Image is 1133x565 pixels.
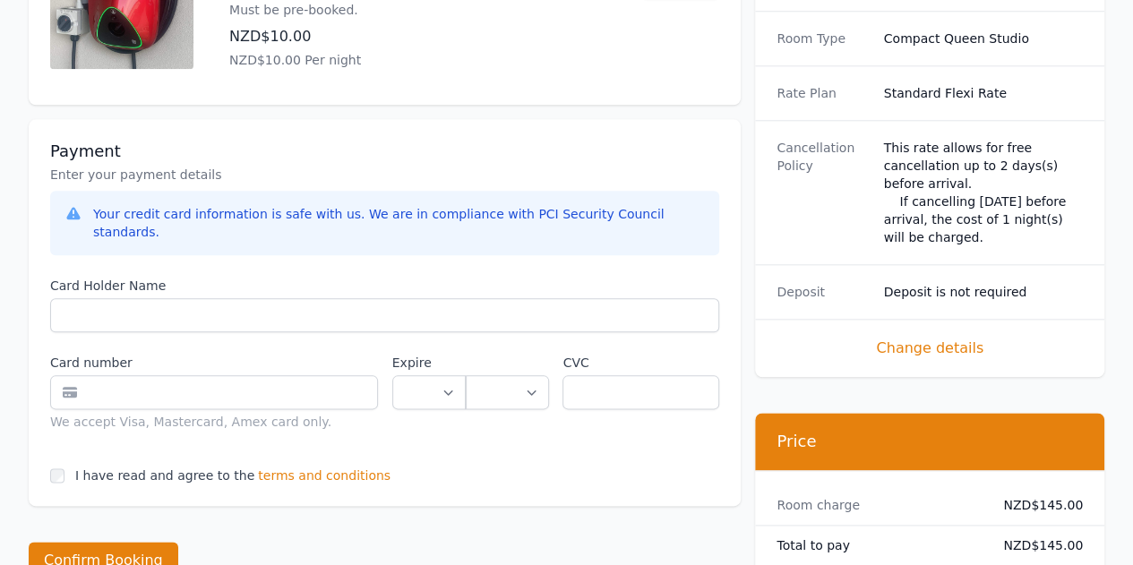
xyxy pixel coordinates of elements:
[50,277,719,295] label: Card Holder Name
[93,205,705,241] div: Your credit card information is safe with us. We are in compliance with PCI Security Council stan...
[884,84,1083,102] dd: Standard Flexi Rate
[777,338,1083,359] span: Change details
[884,30,1083,47] dd: Compact Queen Studio
[392,354,466,372] label: Expire
[777,536,975,554] dt: Total to pay
[884,139,1083,246] div: This rate allows for free cancellation up to 2 days(s) before arrival. If cancelling [DATE] befor...
[777,84,869,102] dt: Rate Plan
[777,431,1083,452] h3: Price
[777,30,869,47] dt: Room Type
[50,354,378,372] label: Card number
[884,283,1083,301] dd: Deposit is not required
[991,536,1083,554] dd: NZD$145.00
[466,354,549,372] label: .
[777,139,869,246] dt: Cancellation Policy
[229,51,605,69] p: NZD$10.00 Per night
[258,467,391,484] span: terms and conditions
[75,468,254,483] label: I have read and agree to the
[50,141,719,162] h3: Payment
[229,26,605,47] p: NZD$10.00
[562,354,719,372] label: CVC
[991,496,1083,514] dd: NZD$145.00
[777,283,869,301] dt: Deposit
[50,413,378,431] div: We accept Visa, Mastercard, Amex card only.
[50,166,719,184] p: Enter your payment details
[777,496,975,514] dt: Room charge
